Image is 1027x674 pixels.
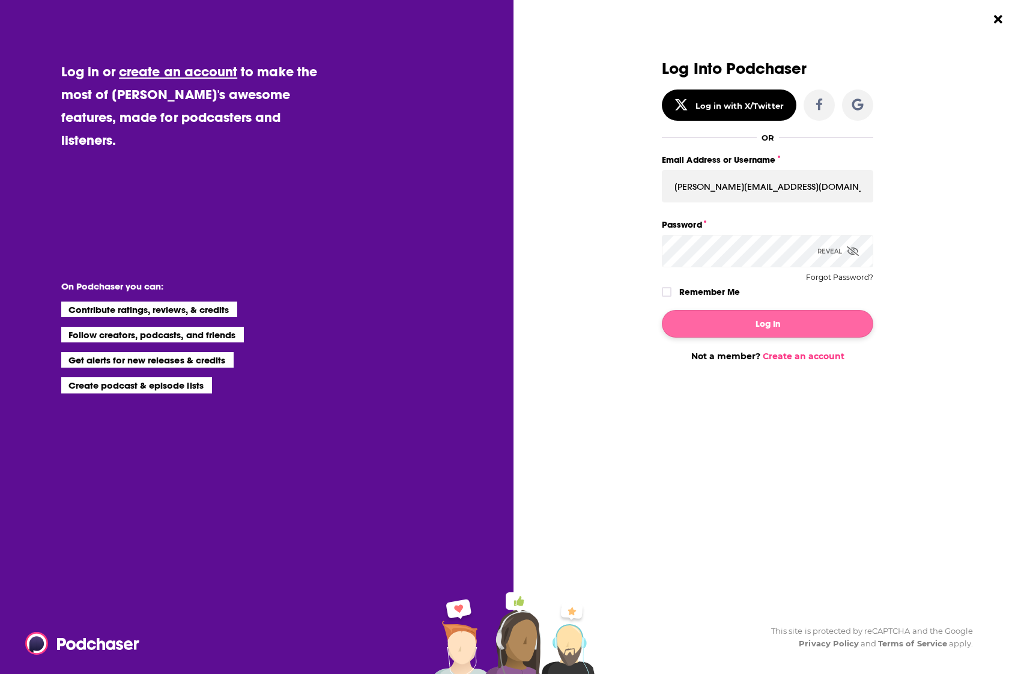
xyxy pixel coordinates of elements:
[662,60,873,77] h3: Log Into Podchaser
[119,63,237,80] a: create an account
[662,90,796,121] button: Log in with X/Twitter
[662,152,873,168] label: Email Address or Username
[662,351,873,362] div: Not a member?
[61,281,301,292] li: On Podchaser you can:
[61,327,244,342] li: Follow creators, podcasts, and friends
[763,351,844,362] a: Create an account
[987,8,1010,31] button: Close Button
[25,632,141,655] img: Podchaser - Follow, Share and Rate Podcasts
[25,632,131,655] a: Podchaser - Follow, Share and Rate Podcasts
[878,639,947,648] a: Terms of Service
[817,235,859,267] div: Reveal
[806,273,873,282] button: Forgot Password?
[679,284,740,300] label: Remember Me
[695,101,784,111] div: Log in with X/Twitter
[662,310,873,338] button: Log In
[662,170,873,202] input: Email Address or Username
[799,639,859,648] a: Privacy Policy
[61,352,234,368] li: Get alerts for new releases & credits
[662,217,873,232] label: Password
[762,133,774,142] div: OR
[762,625,973,650] div: This site is protected by reCAPTCHA and the Google and apply.
[61,377,212,393] li: Create podcast & episode lists
[61,302,238,317] li: Contribute ratings, reviews, & credits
